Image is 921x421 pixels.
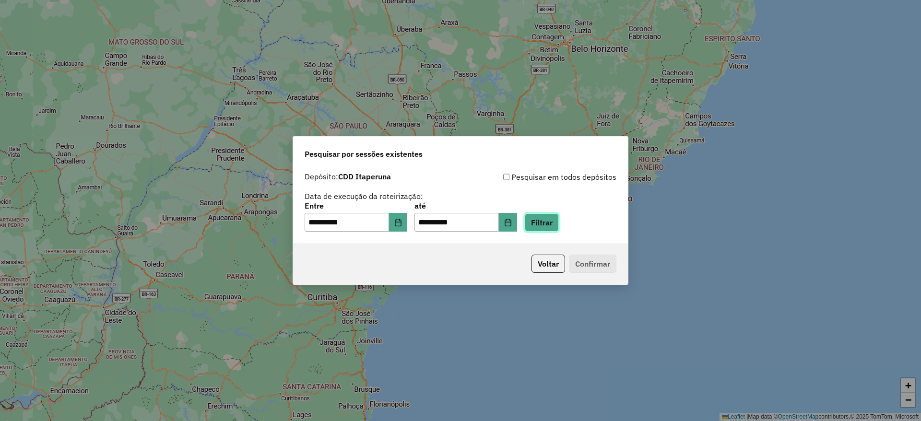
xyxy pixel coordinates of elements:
button: Filtrar [525,213,559,232]
label: até [414,200,517,211]
label: Depósito: [305,171,391,182]
label: Data de execução da roteirização: [305,190,423,202]
label: Entre [305,200,407,211]
button: Choose Date [389,213,407,232]
strong: CDD Itaperuna [338,172,391,181]
div: Pesquisar em todos depósitos [460,171,616,183]
button: Choose Date [499,213,517,232]
span: Pesquisar por sessões existentes [305,148,423,160]
button: Voltar [531,255,565,273]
